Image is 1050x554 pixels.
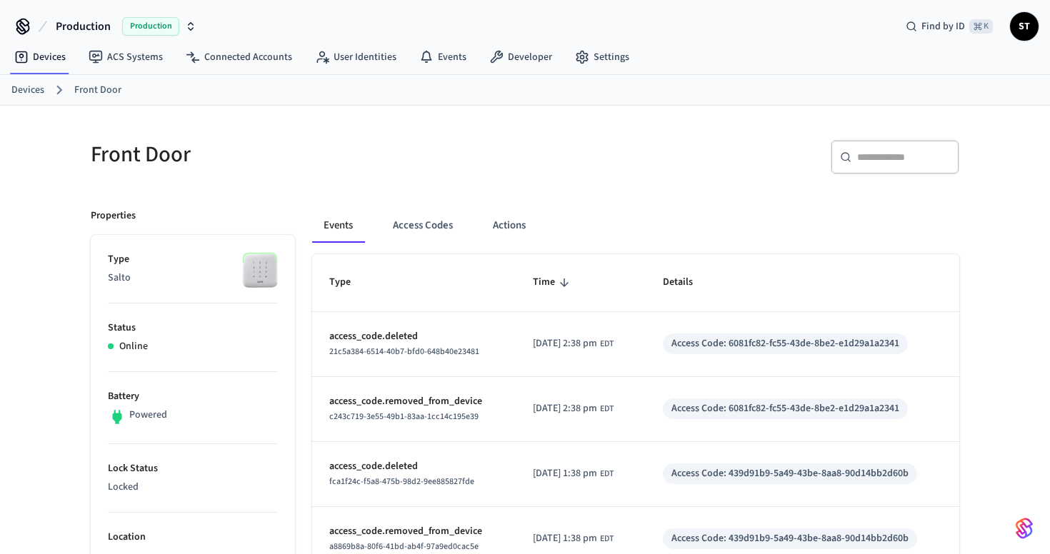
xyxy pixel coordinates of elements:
[671,531,909,546] div: Access Code: 439d91b9-5a49-43be-8aa8-90d14bb2d60b
[329,459,499,474] p: access_code.deleted
[312,208,959,243] div: ant example
[533,336,614,351] div: America/Toronto
[119,339,148,354] p: Online
[533,466,614,481] div: America/Toronto
[671,401,899,416] div: Access Code: 6081fc82-fc55-43de-8be2-e1d29a1a2341
[533,336,597,351] span: [DATE] 2:38 pm
[533,531,614,546] div: America/Toronto
[671,466,909,481] div: Access Code: 439d91b9-5a49-43be-8aa8-90d14bb2d60b
[329,524,499,539] p: access_code.removed_from_device
[91,140,516,169] h5: Front Door
[91,208,136,223] p: Properties
[663,271,711,293] span: Details
[108,389,278,404] p: Battery
[304,44,408,70] a: User Identities
[77,44,174,70] a: ACS Systems
[329,329,499,344] p: access_code.deleted
[122,17,179,36] span: Production
[56,18,111,35] span: Production
[74,83,121,98] a: Front Door
[242,252,278,288] img: salto_wallreader_pin
[533,401,597,416] span: [DATE] 2:38 pm
[108,252,278,267] p: Type
[129,408,167,423] p: Powered
[894,14,1004,39] div: Find by ID⌘ K
[329,394,499,409] p: access_code.removed_from_device
[533,531,597,546] span: [DATE] 1:38 pm
[533,401,614,416] div: America/Toronto
[1016,517,1033,540] img: SeamLogoGradient.69752ec5.svg
[312,208,364,243] button: Events
[408,44,478,70] a: Events
[108,321,278,336] p: Status
[108,530,278,545] p: Location
[11,83,44,98] a: Devices
[108,461,278,476] p: Lock Status
[329,475,474,488] span: fca1f24c-f5a8-475b-98d2-9ee885827fde
[921,19,965,34] span: Find by ID
[600,338,614,351] span: EDT
[564,44,641,70] a: Settings
[533,271,574,293] span: Time
[381,208,464,243] button: Access Codes
[329,271,369,293] span: Type
[108,480,278,495] p: Locked
[533,466,597,481] span: [DATE] 1:38 pm
[600,403,614,415] span: EDT
[1011,14,1037,39] span: ST
[600,468,614,480] span: EDT
[478,44,564,70] a: Developer
[174,44,304,70] a: Connected Accounts
[969,19,993,34] span: ⌘ K
[329,346,479,358] span: 21c5a384-6514-40b7-bfd0-648b40e23481
[481,208,537,243] button: Actions
[108,271,278,286] p: Salto
[671,336,899,351] div: Access Code: 6081fc82-fc55-43de-8be2-e1d29a1a2341
[329,411,479,423] span: c243c719-3e55-49b1-83aa-1cc14c195e39
[329,540,479,553] span: a8869b8a-80f6-41bd-ab4f-97a9ed0cac5e
[3,44,77,70] a: Devices
[1010,12,1039,41] button: ST
[600,533,614,545] span: EDT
